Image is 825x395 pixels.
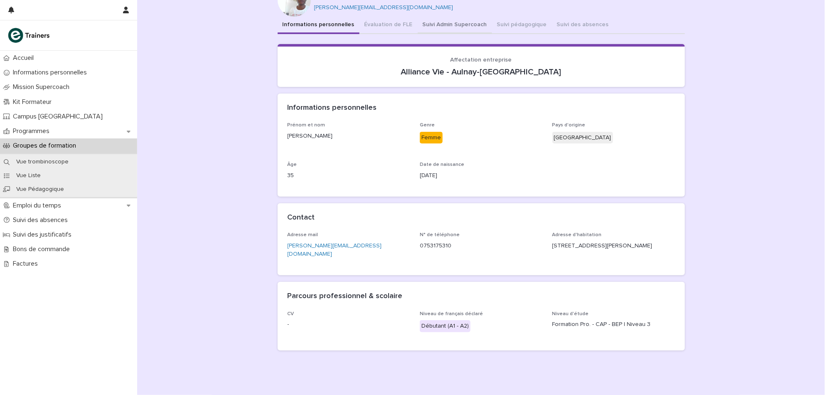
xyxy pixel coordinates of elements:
p: Vue trombinoscope [10,158,75,165]
span: Affectation entreprise [451,57,512,63]
p: Groupes de formation [10,142,83,150]
button: Suivi pédagogique [492,17,552,34]
span: Genre [420,123,435,128]
div: Débutant (A1 - A2) [420,320,470,332]
span: Adresse mail [288,232,318,237]
h2: Contact [288,213,315,222]
p: [PERSON_NAME] [288,132,410,141]
div: Femme [420,132,443,144]
img: K0CqGN7SDeD6s4JG8KQk [7,27,52,44]
p: Campus [GEOGRAPHIC_DATA] [10,113,109,121]
p: Mission Supercoach [10,83,76,91]
p: Emploi du temps [10,202,68,210]
a: [PERSON_NAME][EMAIL_ADDRESS][DOMAIN_NAME] [288,243,382,257]
span: Niveau de français déclaré [420,311,483,316]
button: Informations personnelles [278,17,360,34]
p: Suivi des justificatifs [10,231,78,239]
span: Âge [288,162,297,167]
p: - [288,320,410,329]
p: Programmes [10,127,56,135]
p: 0753175310 [420,242,542,250]
h2: Informations personnelles [288,104,377,113]
span: N° de téléphone [420,232,460,237]
button: Suivi Admin Supercoach [418,17,492,34]
p: Vue Liste [10,172,47,179]
p: Accueil [10,54,40,62]
span: Date de naissance [420,162,464,167]
a: [PERSON_NAME][EMAIL_ADDRESS][DOMAIN_NAME] [314,5,453,10]
p: Factures [10,260,44,268]
span: CV [288,311,294,316]
p: Kit Formateur [10,98,58,106]
p: Bons de commande [10,245,76,253]
div: [GEOGRAPHIC_DATA] [552,132,613,144]
button: Évaluation de FLE [360,17,418,34]
p: [STREET_ADDRESS][PERSON_NAME] [552,242,675,250]
span: Niveau d'étude [552,311,589,316]
p: Alliance Vie - Aulnay-[GEOGRAPHIC_DATA] [288,67,675,77]
p: Suivi des absences [10,216,74,224]
button: Suivi des absences [552,17,614,34]
span: Prénom et nom [288,123,325,128]
p: [DATE] [420,171,542,180]
span: Pays d'origine [552,123,586,128]
p: Formation Pro. - CAP - BEP | Niveau 3 [552,320,675,329]
p: Informations personnelles [10,69,94,77]
span: Adresse d'habitation [552,232,602,237]
p: 35 [288,171,410,180]
h2: Parcours professionnel & scolaire [288,292,403,301]
p: Vue Pédagogique [10,186,71,193]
